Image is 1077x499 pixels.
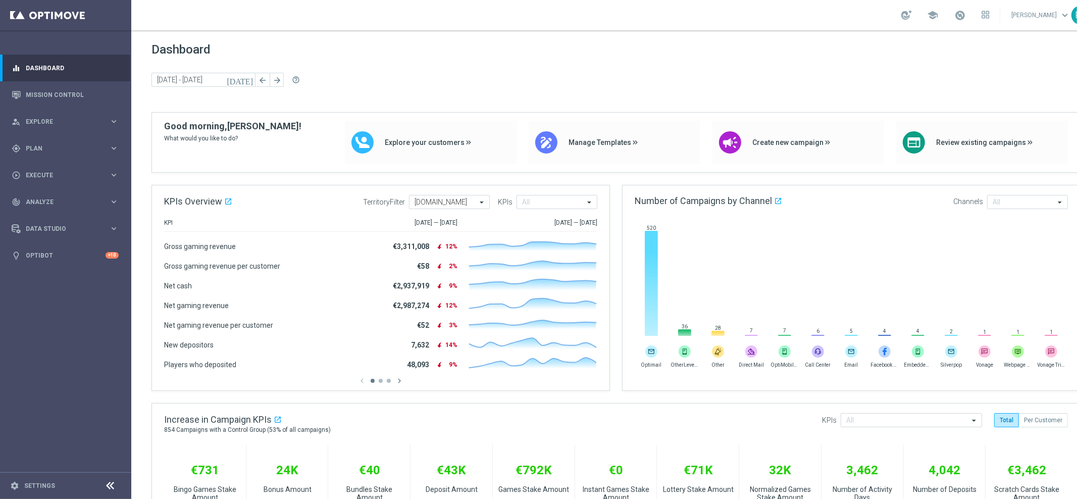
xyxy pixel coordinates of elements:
[12,117,21,126] i: person_search
[12,144,21,153] i: gps_fixed
[12,55,119,81] div: Dashboard
[11,225,119,233] button: Data Studio keyboard_arrow_right
[109,224,119,233] i: keyboard_arrow_right
[10,481,19,490] i: settings
[12,197,21,207] i: track_changes
[11,118,119,126] button: person_search Explore keyboard_arrow_right
[12,64,21,73] i: equalizer
[11,171,119,179] button: play_circle_outline Execute keyboard_arrow_right
[12,171,109,180] div: Execute
[927,10,938,21] span: school
[11,144,119,153] button: gps_fixed Plan keyboard_arrow_right
[12,197,109,207] div: Analyze
[1010,8,1071,23] a: [PERSON_NAME]keyboard_arrow_down
[11,91,119,99] button: Mission Control
[26,172,109,178] span: Execute
[11,252,119,260] button: lightbulb Optibot +10
[12,224,109,233] div: Data Studio
[12,242,119,269] div: Optibot
[26,55,119,81] a: Dashboard
[109,117,119,126] i: keyboard_arrow_right
[109,197,119,207] i: keyboard_arrow_right
[12,81,119,108] div: Mission Control
[12,117,109,126] div: Explore
[12,251,21,260] i: lightbulb
[24,483,55,489] a: Settings
[26,226,109,232] span: Data Studio
[26,145,109,152] span: Plan
[26,119,109,125] span: Explore
[26,199,109,205] span: Analyze
[1059,10,1070,21] span: keyboard_arrow_down
[12,171,21,180] i: play_circle_outline
[26,81,119,108] a: Mission Control
[106,252,119,259] div: +10
[109,170,119,180] i: keyboard_arrow_right
[26,242,106,269] a: Optibot
[12,144,109,153] div: Plan
[11,64,119,72] button: equalizer Dashboard
[11,198,119,206] button: track_changes Analyze keyboard_arrow_right
[109,143,119,153] i: keyboard_arrow_right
